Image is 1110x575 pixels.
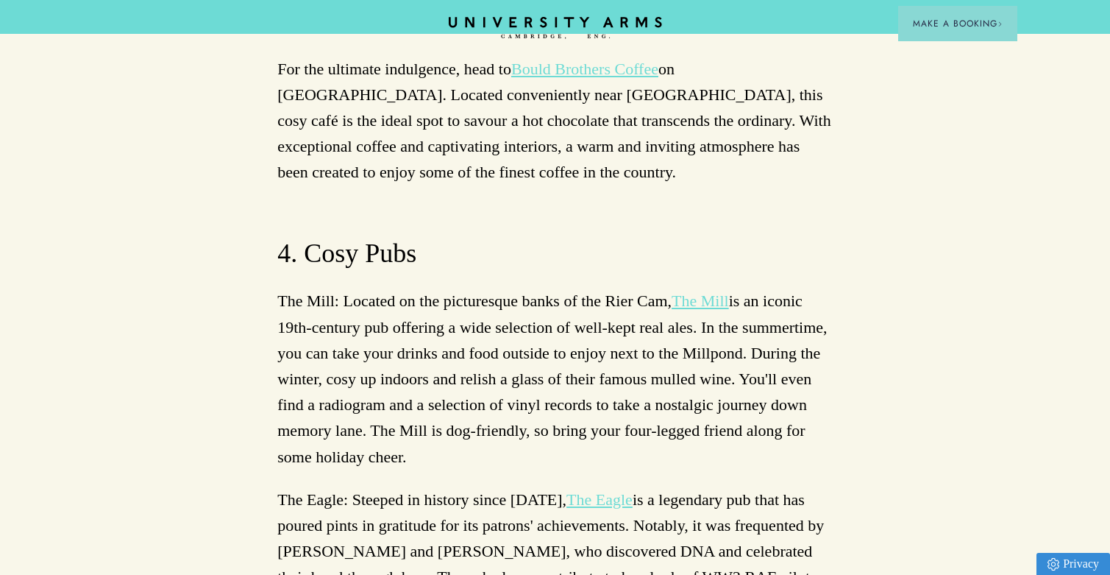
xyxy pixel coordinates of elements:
img: Privacy [1047,558,1059,571]
a: The Eagle [566,490,633,509]
p: The Mill: Located on the picturesque banks of the Rier Cam, is an iconic 19th-century pub offerin... [277,288,833,469]
img: Arrow icon [997,21,1003,27]
a: Privacy [1036,553,1110,575]
h3: 4. Cosy Pubs [277,236,833,272]
p: For the ultimate indulgence, head to on [GEOGRAPHIC_DATA]. Located conveniently near [GEOGRAPHIC_... [277,56,833,186]
a: The Mill [672,292,729,310]
button: Make a BookingArrow icon [898,6,1017,41]
span: Make a Booking [913,17,1003,30]
a: Home [449,17,662,40]
a: Bould Brothers Coffee [511,60,658,78]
